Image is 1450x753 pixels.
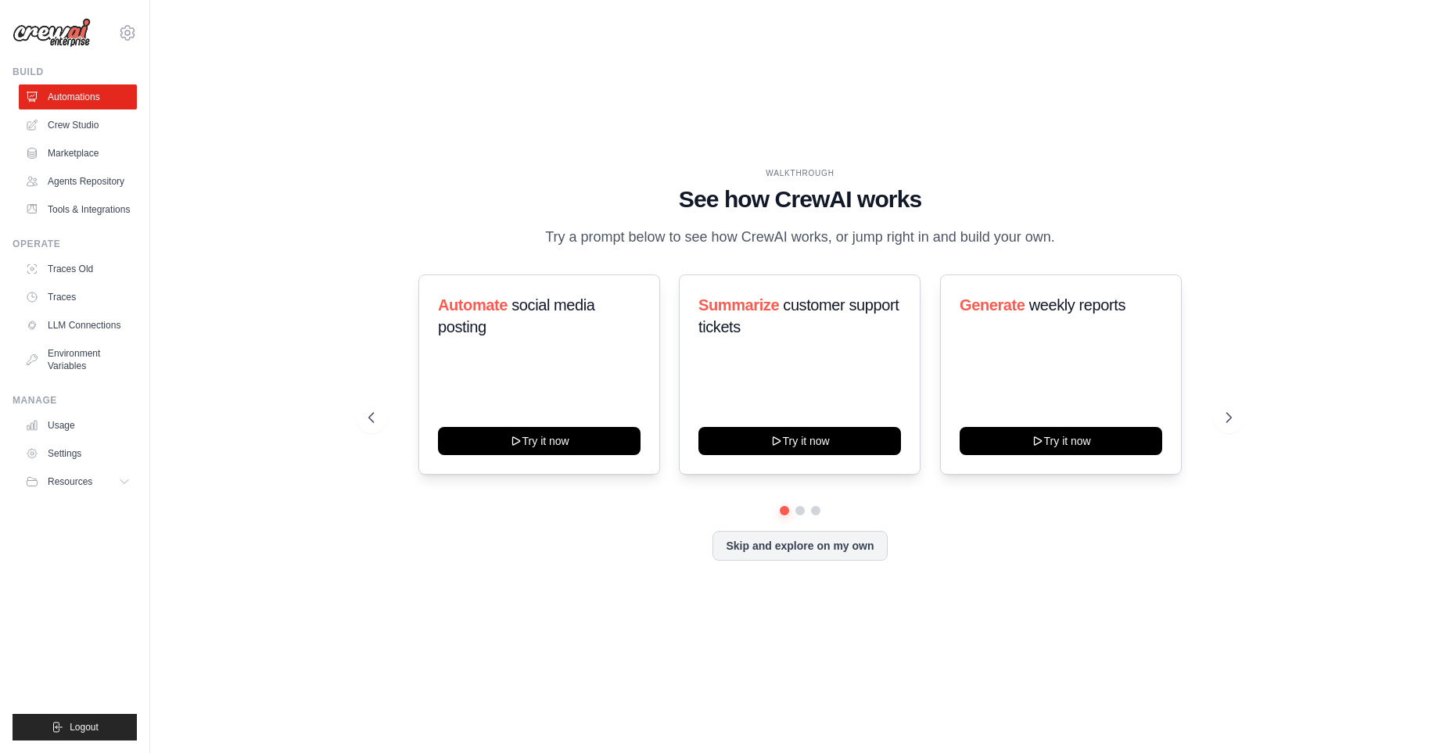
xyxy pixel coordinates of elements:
p: Try a prompt below to see how CrewAI works, or jump right in and build your own. [537,226,1063,249]
span: Resources [48,475,92,488]
div: Manage [13,394,137,407]
span: Generate [960,296,1025,314]
div: WALKTHROUGH [368,167,1232,179]
span: social media posting [438,296,595,335]
a: Usage [19,413,137,438]
span: customer support tickets [698,296,899,335]
div: Build [13,66,137,78]
a: Tools & Integrations [19,197,137,222]
div: Operate [13,238,137,250]
button: Try it now [960,427,1162,455]
img: Logo [13,18,91,48]
a: Marketplace [19,141,137,166]
a: Traces [19,285,137,310]
button: Logout [13,714,137,740]
a: Automations [19,84,137,109]
h1: See how CrewAI works [368,185,1232,213]
button: Try it now [438,427,641,455]
a: Settings [19,441,137,466]
a: LLM Connections [19,313,137,338]
span: weekly reports [1028,296,1125,314]
span: Summarize [698,296,779,314]
button: Skip and explore on my own [712,531,887,561]
a: Crew Studio [19,113,137,138]
a: Environment Variables [19,341,137,378]
span: Logout [70,721,99,733]
a: Traces Old [19,256,137,281]
button: Resources [19,469,137,494]
a: Agents Repository [19,169,137,194]
span: Automate [438,296,508,314]
button: Try it now [698,427,901,455]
